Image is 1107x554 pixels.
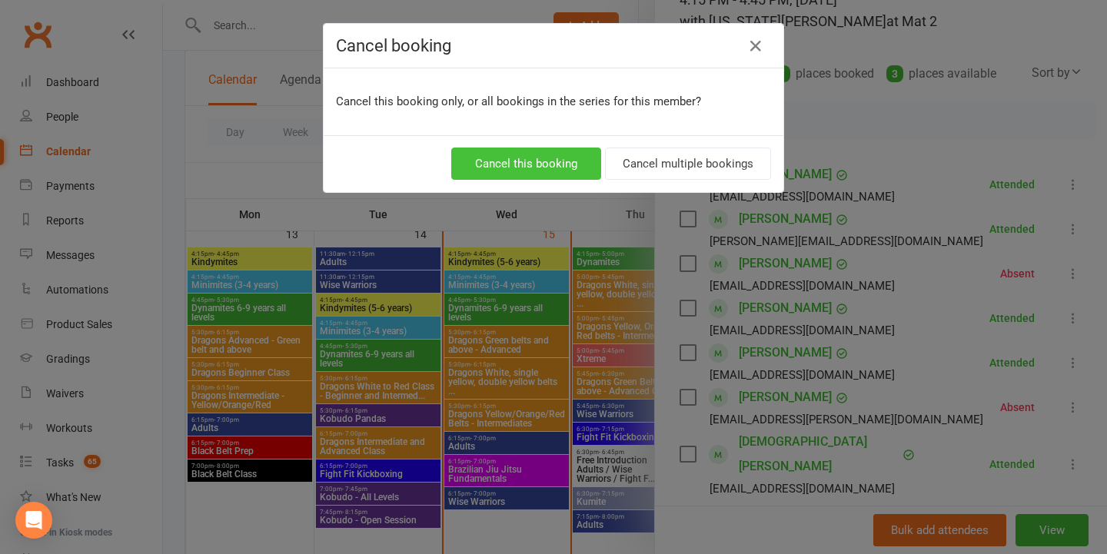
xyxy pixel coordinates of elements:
[336,92,771,111] p: Cancel this booking only, or all bookings in the series for this member?
[743,34,768,58] button: Close
[336,36,771,55] h4: Cancel booking
[451,148,601,180] button: Cancel this booking
[15,502,52,539] div: Open Intercom Messenger
[605,148,771,180] button: Cancel multiple bookings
